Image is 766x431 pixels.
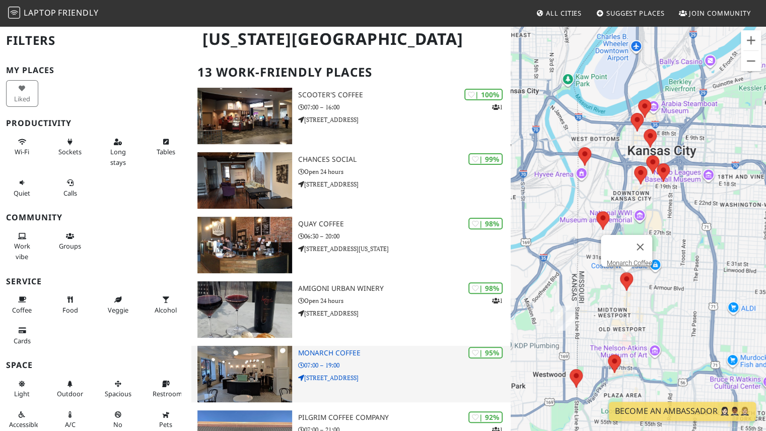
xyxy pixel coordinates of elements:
[155,305,177,315] span: Alcohol
[54,134,86,160] button: Sockets
[12,305,32,315] span: Coffee
[150,134,182,160] button: Tables
[468,347,503,358] div: | 95%
[298,179,511,189] p: [STREET_ADDRESS]
[6,25,185,56] h2: Filters
[468,218,503,229] div: | 98%
[24,7,56,18] span: Laptop
[191,281,511,338] a: Amigoni Urban Winery | 98% 1 Amigoni Urban Winery Open 24 hours [STREET_ADDRESS]
[298,220,511,228] h3: Quay Coffee
[492,102,503,112] p: 1
[14,189,30,198] span: Quiet
[298,349,511,357] h3: Monarch Coffee
[194,25,509,53] h1: [US_STATE][GEOGRAPHIC_DATA]
[628,235,652,259] button: Close
[298,309,511,318] p: [STREET_ADDRESS]
[6,134,38,160] button: Wi-Fi
[298,284,511,293] h3: Amigoni Urban Winery
[8,7,20,19] img: LaptopFriendly
[54,174,86,201] button: Calls
[58,7,98,18] span: Friendly
[197,346,292,402] img: Monarch Coffee
[150,376,182,402] button: Restroom
[532,4,586,22] a: All Cities
[54,291,86,318] button: Food
[6,66,185,75] h3: My Places
[15,147,29,156] span: Stable Wi-Fi
[607,259,652,267] a: Monarch Coffee
[298,91,511,99] h3: Scooter's Coffee
[6,118,185,128] h3: Productivity
[298,115,511,125] p: [STREET_ADDRESS]
[6,322,38,349] button: Cards
[63,189,77,198] span: Video/audio calls
[58,147,82,156] span: Power sockets
[197,88,292,144] img: Scooter's Coffee
[6,277,185,286] h3: Service
[468,153,503,165] div: | 99%
[197,217,292,273] img: Quay Coffee
[298,102,511,112] p: 07:00 – 16:00
[65,420,76,429] span: Air conditioned
[14,336,31,345] span: Credit cards
[298,231,511,241] p: 06:30 – 20:00
[468,411,503,423] div: | 92%
[197,57,505,88] h2: 13 Work-Friendly Places
[191,88,511,144] a: Scooter's Coffee | 100% 1 Scooter's Coffee 07:00 – 16:00 [STREET_ADDRESS]
[6,360,185,370] h3: Space
[102,376,134,402] button: Spacious
[191,152,511,209] a: Chances Social | 99% Chances Social Open 24 hours [STREET_ADDRESS]
[54,228,86,255] button: Groups
[592,4,669,22] a: Suggest Places
[689,9,751,18] span: Join Community
[468,282,503,294] div: | 98%
[150,291,182,318] button: Alcohol
[110,147,126,166] span: Long stays
[298,373,511,383] p: [STREET_ADDRESS]
[741,30,761,50] button: Zoom in
[108,305,128,315] span: Veggie
[62,305,78,315] span: Food
[6,213,185,222] h3: Community
[9,420,39,429] span: Accessible
[675,4,755,22] a: Join Community
[159,420,172,429] span: Pet friendly
[298,244,511,254] p: [STREET_ADDRESS][US_STATE]
[157,147,175,156] span: Work-friendly tables
[197,152,292,209] img: Chances Social
[6,376,38,402] button: Light
[6,228,38,265] button: Work vibe
[8,5,99,22] a: LaptopFriendly LaptopFriendly
[191,346,511,402] a: Monarch Coffee | 95% Monarch Coffee 07:00 – 19:00 [STREET_ADDRESS]
[606,9,665,18] span: Suggest Places
[197,281,292,338] img: Amigoni Urban Winery
[57,389,83,398] span: Outdoor area
[298,360,511,370] p: 07:00 – 19:00
[102,134,134,170] button: Long stays
[102,291,134,318] button: Veggie
[298,296,511,305] p: Open 24 hours
[59,241,81,251] span: Group tables
[6,174,38,201] button: Quiet
[105,389,131,398] span: Spacious
[14,241,30,261] span: People working
[741,51,761,71] button: Zoom out
[492,296,503,305] p: 1
[298,167,511,176] p: Open 24 hours
[6,291,38,318] button: Coffee
[298,155,511,164] h3: Chances Social
[54,376,86,402] button: Outdoor
[298,413,511,422] h3: Pilgrim Coffee Company
[153,389,182,398] span: Restroom
[546,9,582,18] span: All Cities
[464,89,503,100] div: | 100%
[14,389,30,398] span: Natural light
[191,217,511,273] a: Quay Coffee | 98% Quay Coffee 06:30 – 20:00 [STREET_ADDRESS][US_STATE]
